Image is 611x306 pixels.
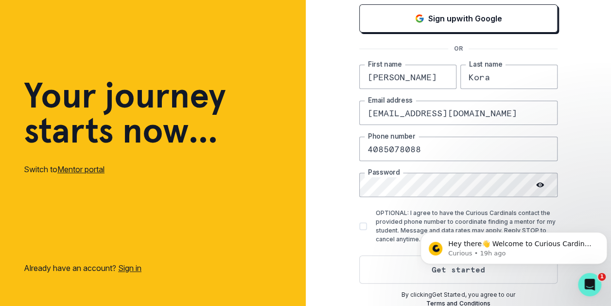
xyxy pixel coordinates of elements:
[376,209,558,244] p: OPTIONAL: I agree to have the Curious Cardinals contact the provided phone number to coordinate f...
[32,37,178,46] p: Message from Curious, sent 19h ago
[24,164,57,174] span: Switch to
[598,273,606,281] span: 1
[24,78,226,148] h1: Your journey starts now...
[24,262,141,274] p: Already have an account?
[118,263,141,273] a: Sign in
[578,273,601,296] iframe: Intercom live chat
[57,164,105,174] a: Mentor portal
[32,28,177,75] span: Hey there👋 Welcome to Curious Cardinals 🙌 Take a look around! If you have any questions or are ex...
[359,4,558,33] button: Sign in with Google (GSuite)
[359,290,558,299] p: By clicking Get Started , you agree to our
[428,13,502,24] p: Sign up with Google
[417,212,611,280] iframe: Intercom notifications message
[448,44,469,53] p: OR
[359,255,558,284] button: Get started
